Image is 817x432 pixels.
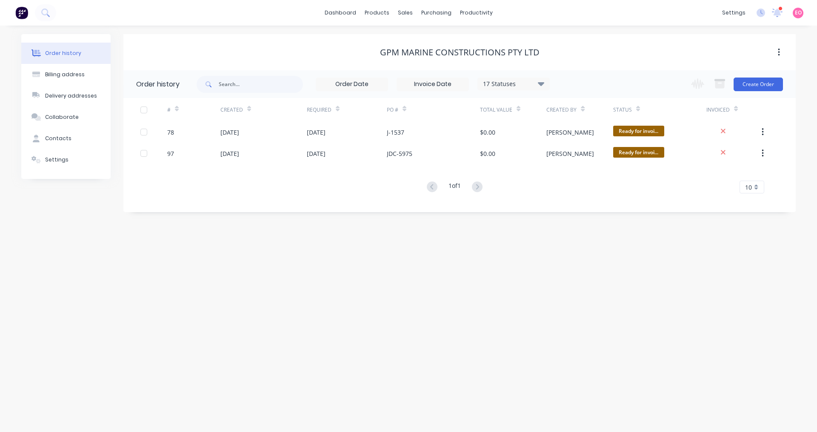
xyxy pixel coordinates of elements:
div: GPM Marine Constructions Pty Ltd [380,47,540,58]
div: Collaborate [45,113,79,121]
div: $0.00 [480,149,495,158]
div: Contacts [45,135,71,142]
a: dashboard [320,6,360,19]
div: Settings [45,156,69,164]
div: 1 of 1 [448,181,461,193]
div: Created [220,98,307,121]
div: 17 Statuses [478,79,549,89]
button: Billing address [21,64,111,85]
div: PO # [387,98,480,121]
div: [PERSON_NAME] [546,128,594,137]
div: Delivery addresses [45,92,97,100]
div: Status [613,98,706,121]
div: Invoiced [706,106,730,114]
div: Billing address [45,71,85,78]
div: productivity [456,6,497,19]
div: Order history [45,49,81,57]
input: Invoice Date [397,78,468,91]
button: Order history [21,43,111,64]
span: Ready for invoi... [613,147,664,158]
div: # [167,106,171,114]
div: $0.00 [480,128,495,137]
div: Required [307,106,331,114]
div: JDC-5975 [387,149,412,158]
div: Order history [136,79,180,89]
div: purchasing [417,6,456,19]
div: products [360,6,394,19]
div: Required [307,98,387,121]
div: Created [220,106,243,114]
div: 78 [167,128,174,137]
div: [DATE] [220,149,239,158]
input: Search... [219,76,303,93]
div: [PERSON_NAME] [546,149,594,158]
div: PO # [387,106,398,114]
div: [DATE] [307,149,326,158]
span: 10 [745,183,752,192]
div: J-1537 [387,128,404,137]
div: Status [613,106,632,114]
div: 97 [167,149,174,158]
div: Total Value [480,106,512,114]
span: Ready for invoi... [613,126,664,136]
div: # [167,98,220,121]
input: Order Date [316,78,388,91]
button: Create Order [734,78,783,91]
div: [DATE] [220,128,239,137]
div: settings [718,6,750,19]
div: sales [394,6,417,19]
div: Created By [546,98,613,121]
span: EO [795,9,802,17]
button: Delivery addresses [21,85,111,107]
img: Factory [15,6,28,19]
div: Invoiced [706,98,760,121]
button: Collaborate [21,107,111,128]
div: Total Value [480,98,546,121]
button: Contacts [21,128,111,149]
button: Settings [21,149,111,170]
div: [DATE] [307,128,326,137]
div: Created By [546,106,577,114]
